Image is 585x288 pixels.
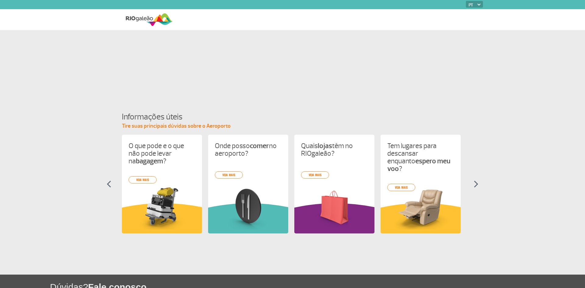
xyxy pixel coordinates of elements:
[301,171,329,179] a: veja mais
[318,141,332,150] strong: lojas
[301,142,368,157] p: Quais têm no RIOgaleão?
[294,203,374,233] img: roxoInformacoesUteis.svg
[136,157,163,165] strong: bagagem
[122,123,463,130] p: Tire suas principais dúvidas sobre o Aeroporto
[301,186,368,229] img: card%20informa%C3%A7%C3%B5es%206.png
[387,142,454,172] p: Tem lugares para descansar enquanto ?
[250,141,269,150] strong: comer
[129,142,195,165] p: O que pode e o que não pode levar na ?
[215,186,282,229] img: card%20informa%C3%A7%C3%B5es%208.png
[387,186,454,229] img: card%20informa%C3%A7%C3%B5es%204.png
[129,176,157,183] a: veja mais
[387,157,450,173] strong: espero meu voo
[122,111,463,123] h4: Informações úteis
[381,203,461,233] img: amareloInformacoesUteis.svg
[107,180,111,188] img: seta-esquerda
[215,171,243,179] a: veja mais
[387,184,415,191] a: veja mais
[129,186,195,229] img: card%20informa%C3%A7%C3%B5es%201.png
[208,203,288,233] img: verdeInformacoesUteis.svg
[122,203,202,233] img: amareloInformacoesUteis.svg
[474,180,478,188] img: seta-direita
[215,142,282,157] p: Onde posso no aeroporto?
